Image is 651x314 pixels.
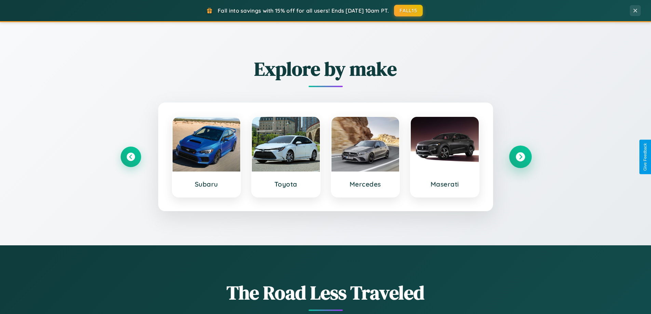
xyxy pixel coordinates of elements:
[394,5,423,16] button: FALL15
[121,279,531,306] h1: The Road Less Traveled
[121,56,531,82] h2: Explore by make
[259,180,313,188] h3: Toyota
[338,180,393,188] h3: Mercedes
[179,180,234,188] h3: Subaru
[218,7,389,14] span: Fall into savings with 15% off for all users! Ends [DATE] 10am PT.
[418,180,472,188] h3: Maserati
[643,143,648,171] div: Give Feedback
